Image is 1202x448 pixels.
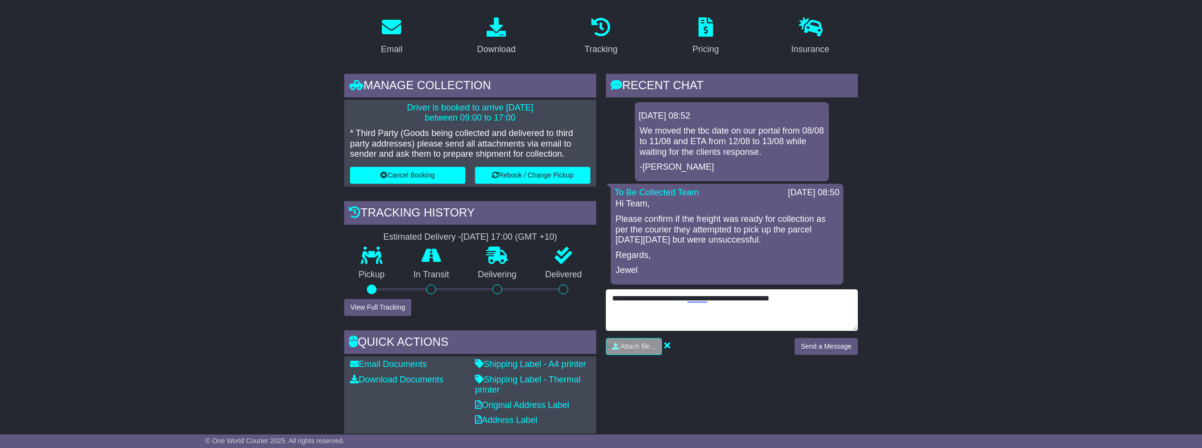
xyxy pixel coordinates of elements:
a: Address Label [475,415,537,425]
a: Pricing [686,14,725,59]
button: Cancel Booking [350,167,465,184]
p: * Third Party (Goods being collected and delivered to third party addresses) please send all atta... [350,128,590,160]
div: Tracking history [344,201,596,227]
a: Insurance [785,14,836,59]
div: Quick Actions [344,330,596,356]
button: Rebook / Change Pickup [475,167,590,184]
p: Delivering [463,270,531,280]
div: Download [477,43,516,56]
span: © One World Courier 2025. All rights reserved. [205,437,345,445]
a: Email Documents [350,359,427,369]
div: RECENT CHAT [606,74,858,100]
div: Insurance [791,43,829,56]
p: Hi Team, [615,199,839,209]
a: Shipping Label - A4 printer [475,359,586,369]
a: Tracking [578,14,624,59]
button: Send a Message [795,338,858,355]
p: In Transit [399,270,464,280]
div: [DATE] 17:00 (GMT +10) [461,232,557,243]
a: Download Documents [350,375,444,384]
div: Estimated Delivery - [344,232,596,243]
p: -[PERSON_NAME] [640,162,824,173]
p: Jewel [615,265,839,276]
p: Regards, [615,250,839,261]
div: Email [381,43,403,56]
p: Delivered [531,270,597,280]
p: Driver is booked to arrive [DATE] between 09:00 to 17:00 [350,103,590,123]
div: [DATE] 08:52 [639,111,825,122]
p: Please confirm if the freight was ready for collection as per the courier they attempted to pick ... [615,214,839,245]
a: Shipping Label - Thermal printer [475,375,581,395]
a: Original Address Label [475,400,569,410]
div: Tracking [585,43,617,56]
div: Manage collection [344,74,596,100]
a: Email [375,14,409,59]
div: [DATE] 08:50 [788,188,839,198]
p: Pickup [344,270,399,280]
button: View Full Tracking [344,299,411,316]
a: Download [471,14,522,59]
a: To Be Collected Team [615,188,699,197]
div: Pricing [692,43,719,56]
p: We moved the tbc date on our portal from 08/08 to 11/08 and ETA from 12/08 to 13/08 while waiting... [640,126,824,157]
